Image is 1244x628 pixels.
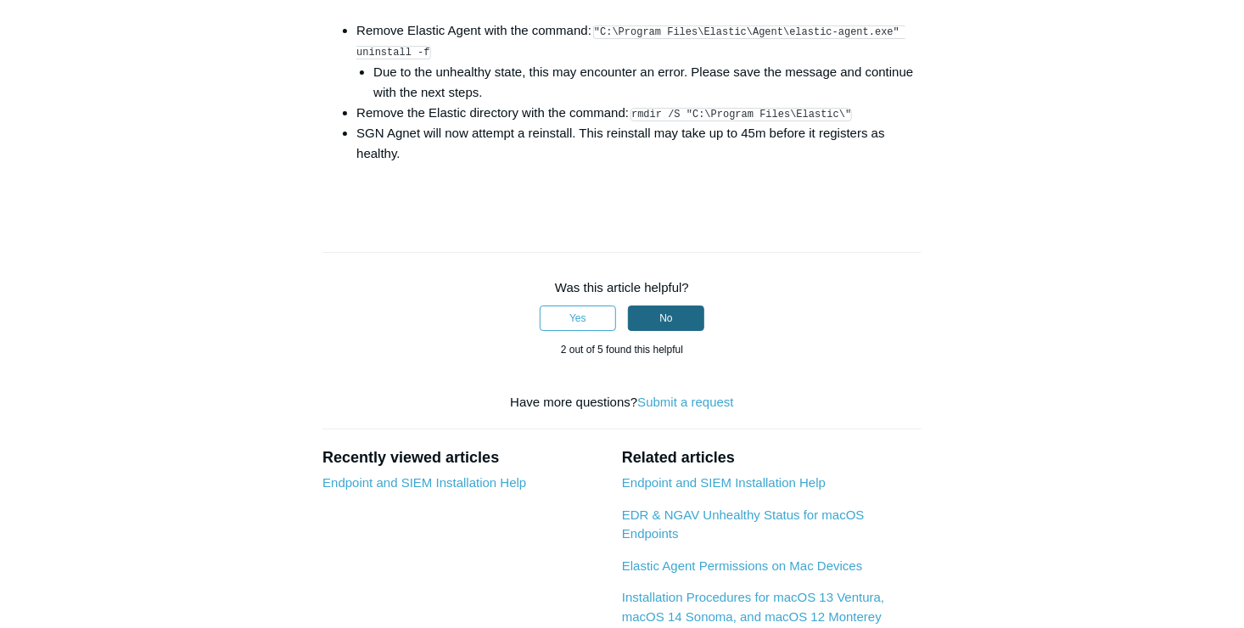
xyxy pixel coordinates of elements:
div: Have more questions? [322,393,922,412]
code: "C:\Program Files\Elastic\Agent\elastic-agent.exe" uninstall -f [356,25,905,59]
h2: Recently viewed articles [322,446,605,469]
h2: Related articles [622,446,922,469]
a: Elastic Agent Permissions on Mac Devices [622,558,862,573]
a: Installation Procedures for macOS 13 Ventura, macOS 14 Sonoma, and macOS 12 Monterey [622,590,884,624]
button: This article was not helpful [628,306,704,331]
a: Endpoint and SIEM Installation Help [622,475,826,490]
span: 2 out of 5 found this helpful [561,344,683,356]
button: This article was helpful [540,306,616,331]
a: Endpoint and SIEM Installation Help [322,475,526,490]
li: Remove Elastic Agent with the command: [356,20,922,102]
a: EDR & NGAV Unhealthy Status for macOS Endpoints [622,507,865,541]
li: SGN Agnet will now attempt a reinstall. This reinstall may take up to 45m before it registers as ... [356,123,922,164]
span: Was this article helpful? [555,280,689,294]
code: rmdir /S "C:\Program Files\Elastic\" [630,108,852,121]
a: Submit a request [637,395,733,409]
li: Due to the unhealthy state, this may encounter an error. Please save the message and continue wit... [373,62,922,103]
li: Remove the Elastic directory with the command: [356,103,922,123]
